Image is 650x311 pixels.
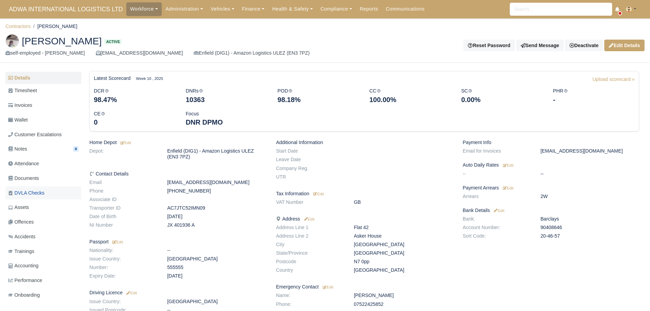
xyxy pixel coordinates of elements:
[272,87,364,104] div: POD
[277,95,359,104] div: 98.18%
[84,256,162,262] dt: Issue Country:
[162,273,271,279] dd: [DATE]
[126,2,162,16] a: Workforce
[616,278,650,311] iframe: Chat Widget
[8,218,34,226] span: Offences
[356,2,382,16] a: Reports
[303,216,314,222] a: Edit
[5,186,81,200] a: DVLA Checks
[276,140,452,145] h6: Additional Information
[89,171,266,177] h6: Contact Details
[463,162,639,168] h6: Auto Daily Rates
[8,262,39,270] span: Accounting
[84,222,162,228] dt: NI Number
[104,39,121,44] span: Active
[5,288,81,302] a: Onboarding
[84,148,162,160] dt: Depot:
[271,225,349,230] dt: Address Line 1
[194,49,309,57] div: Enfield (DIG1) - Amazon Logistics ULEZ (EN3 7PZ)
[503,163,514,167] small: Edit
[317,2,356,16] a: Compliance
[312,191,324,196] a: Edit
[463,40,515,51] button: Reset Password
[565,40,603,51] a: Deactivate
[5,49,85,57] div: self-employed - [PERSON_NAME]
[8,248,34,255] span: Trainings
[516,40,564,51] a: Send Message
[271,267,349,273] dt: Country
[8,87,37,95] span: Timesheet
[493,208,504,213] a: Edit
[84,197,162,202] dt: Associate ID
[323,285,333,289] small: Edit
[535,216,644,222] dd: Barclays
[271,199,349,205] dt: VAT Number
[8,101,32,109] span: Invoices
[5,201,81,214] a: Assets
[162,222,271,228] dd: JX 401936 A
[125,290,137,295] a: Edit
[89,110,180,127] div: CE
[276,284,452,290] h6: Emergency Contact
[5,274,81,287] a: Performance
[535,194,644,199] dd: 2W
[276,191,452,197] h6: Tax Information
[5,259,81,272] a: Accounting
[553,95,635,104] div: -
[458,148,535,154] dt: Email for Invoices
[5,99,81,112] a: Invoices
[162,148,271,160] dd: Enfield (DIG1) - Amazon Logistics ULEZ (EN3 7PZ)
[8,145,27,153] span: Notes
[84,299,162,305] dt: Issue Country:
[5,2,126,16] span: ADWA INTERNATIONAL LOGISTICS LTD
[271,301,349,307] dt: Phone:
[94,75,131,81] h6: Latest Scorecard
[271,242,349,248] dt: City
[502,162,514,168] a: Edit
[8,189,44,197] span: DVLA Checks
[84,205,162,211] dt: Transporter ID
[458,171,535,177] dt: --
[5,3,126,16] a: ADWA INTERNATIONAL LOGISTICS LTD
[349,301,458,307] dd: 07522425852
[463,140,639,145] h6: Payment Info
[89,239,266,245] h6: Passport
[162,205,271,211] dd: AC7JTC52IMN09
[548,87,640,104] div: PHR
[84,180,162,185] dt: Email
[5,157,81,170] a: Attendance
[604,40,645,51] a: Edit Details
[271,259,349,265] dt: Postcode
[5,172,81,185] a: Documents
[8,203,29,211] span: Assets
[5,72,81,84] a: Details
[94,95,175,104] div: 98.47%
[5,113,81,127] a: Wallet
[271,166,349,171] dt: Company Reg.
[162,214,271,220] dd: [DATE]
[271,174,349,180] dt: UTR
[31,23,77,30] li: [PERSON_NAME]
[96,49,183,57] div: [EMAIL_ADDRESS][DOMAIN_NAME]
[5,215,81,229] a: Offences
[5,128,81,141] a: Customer Escalations
[84,214,162,220] dt: Date of Birth
[111,240,123,244] small: Edit
[162,188,271,194] dd: [PHONE_NUMBER]
[180,87,272,104] div: DNRs
[271,157,349,162] dt: Leave Date
[0,29,650,63] div: Yacob Berihoun
[5,24,31,29] a: Contractors
[349,267,458,273] dd: [GEOGRAPHIC_DATA]
[382,2,429,16] a: Communications
[162,248,271,253] dd: --
[5,230,81,243] a: Accidents
[84,188,162,194] dt: Phone
[349,293,458,298] dd: [PERSON_NAME]
[535,233,644,239] dd: 20-46-57
[349,242,458,248] dd: [GEOGRAPHIC_DATA]
[303,217,314,221] small: Edit
[136,75,163,82] small: Week 10 , 2025
[89,140,266,145] h6: Home Depot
